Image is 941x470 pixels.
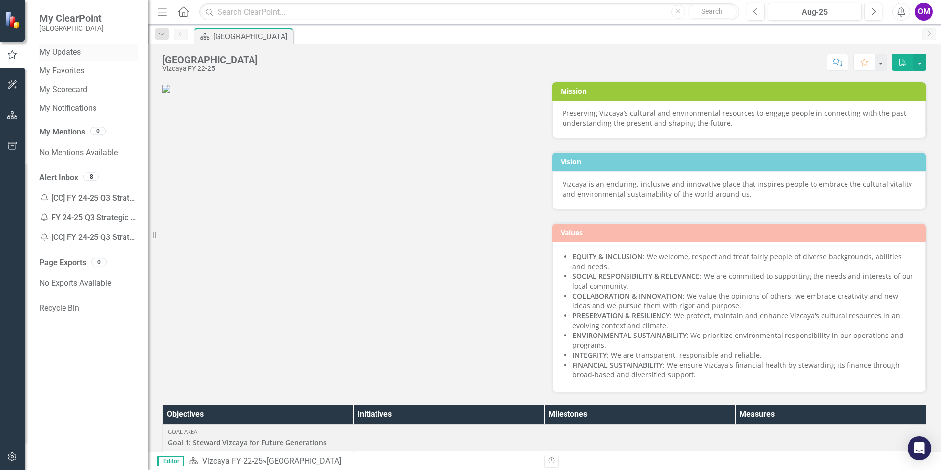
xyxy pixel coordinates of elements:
[572,311,670,320] strong: PRESERVATION & RESILIENCY
[561,158,921,165] h3: Vision
[39,172,78,184] a: Alert Inbox
[5,11,22,29] img: ClearPoint Strategy
[39,47,138,58] a: My Updates
[768,3,862,21] button: Aug-25
[202,456,263,466] a: Vizcaya FY 22-25
[572,252,643,261] strong: EQUITY & INCLUSION
[572,311,915,331] li: : We protect, maintain and enhance Vizcaya's cultural resources in an evolving context and climate.
[162,65,257,72] div: Vizcaya FY 22-25
[563,179,915,199] div: Vizcaya is an enduring, inclusive and innovative place that inspires people to embrace the cultur...
[39,24,104,32] small: [GEOGRAPHIC_DATA]
[267,456,341,466] div: [GEOGRAPHIC_DATA]
[915,3,933,21] button: OM
[701,7,722,15] span: Search
[572,291,683,301] strong: COLLABORATION & INNOVATION
[572,360,663,369] strong: FINANCIAL SUSTAINABILITY
[83,172,99,181] div: 8
[771,6,858,18] div: Aug-25
[561,229,921,236] h3: Values
[572,360,915,380] li: : We ensure Vizcaya's financial health by stewarding its finance through broad-based and diversif...
[162,85,170,93] img: VIZ_LOGO_2955_RGB.jpg
[39,273,138,293] div: No Exports Available
[90,127,106,135] div: 0
[39,303,138,314] a: Recycle Bin
[39,257,86,269] a: Page Exports
[162,54,257,65] div: [GEOGRAPHIC_DATA]
[168,438,921,448] span: Goal 1: Steward Vizcaya for Future Generations
[188,456,537,467] div: »
[199,3,739,21] input: Search ClearPoint...
[39,66,138,77] a: My Favorites
[572,252,915,271] li: : We welcome, respect and treat fairly people of diverse backgrounds, abilities and needs.
[39,103,138,114] a: My Notifications
[908,436,931,460] div: Open Intercom Messenger
[39,84,138,96] a: My Scorecard
[735,451,926,470] td: Double-Click to Edit Right Click for Context Menu
[213,31,290,43] div: [GEOGRAPHIC_DATA]
[39,208,138,228] div: FY 24-25 Q3 Strategic Plan - Enter your data Remin...
[572,271,915,291] li: : We are committed to supporting the needs and interests of our local community.
[168,428,921,436] div: Goal Area
[688,5,737,19] button: Search
[561,87,921,95] h3: Mission
[572,331,687,340] strong: ENVIRONMENTAL SUSTAINABILITY
[39,12,104,24] span: My ClearPoint
[91,258,107,266] div: 0
[572,350,915,360] li: : We are transparent, responsible and reliable.
[39,127,85,138] a: My Mentions
[572,291,915,311] li: : We value the opinions of others, we embrace creativity and new ideas and we pursue them with ri...
[157,456,184,466] span: Editor
[572,350,607,360] strong: INTEGRITY
[572,331,915,350] li: : We prioritize environmental responsibility in our operations and programs.
[163,425,926,451] td: Double-Click to Edit
[572,271,700,281] strong: SOCIAL RESPONSIBILITY & RELEVANCE
[563,108,915,128] div: Preserving Vizcaya’s cultural and environmental resources to engage people in connecting with the...
[39,188,138,208] div: [CC] FY 24-25 Q3 Strategic Plan - Enter your data Reminder
[39,143,138,163] div: No Mentions Available
[39,228,138,247] div: [CC] FY 24-25 Q3 Strategic Plan - Enter your data Reminder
